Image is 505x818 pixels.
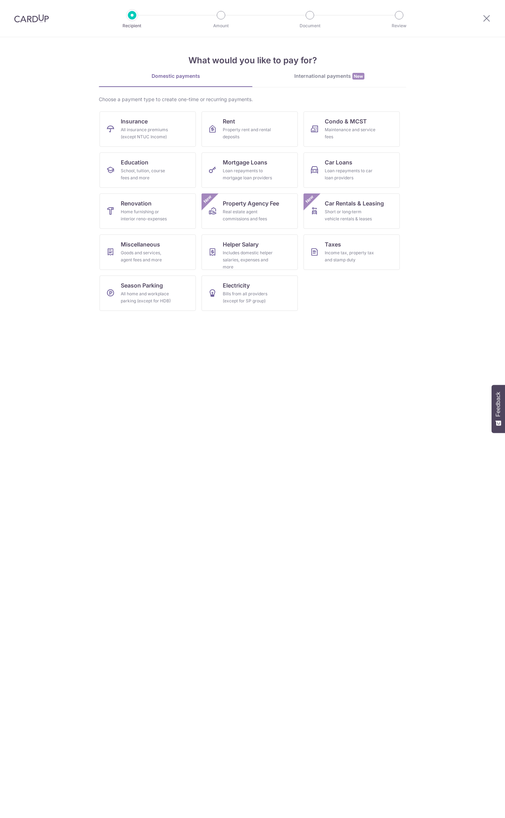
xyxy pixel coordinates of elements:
div: Loan repayments to car loan providers [325,167,376,181]
span: Feedback [495,392,501,417]
span: New [304,193,316,205]
button: Feedback - Show survey [492,385,505,433]
a: Mortgage LoansLoan repayments to mortgage loan providers [202,152,298,188]
span: Season Parking [121,281,163,290]
span: Helper Salary [223,240,259,249]
div: Domestic payments [99,72,252,80]
a: TaxesIncome tax, property tax and stamp duty [303,234,400,270]
div: Choose a payment type to create one-time or recurring payments. [99,96,406,103]
p: Review [373,22,425,29]
span: Rent [223,117,235,126]
div: Short or long‑term vehicle rentals & leases [325,208,376,222]
p: Document [284,22,336,29]
a: Property Agency FeeReal estate agent commissions and feesNew [202,193,298,229]
span: Taxes [325,240,341,249]
div: Bills from all providers (except for SP group) [223,290,274,304]
h4: What would you like to pay for? [99,54,406,67]
span: Insurance [121,117,148,126]
span: Miscellaneous [121,240,160,249]
span: Renovation [121,199,152,208]
img: CardUp [14,14,49,23]
span: Mortgage Loans [223,158,267,167]
a: RenovationHome furnishing or interior reno-expenses [100,193,196,229]
a: InsuranceAll insurance premiums (except NTUC Income) [100,111,196,147]
span: Electricity [223,281,250,290]
a: EducationSchool, tuition, course fees and more [100,152,196,188]
div: Property rent and rental deposits [223,126,274,140]
span: New [352,73,364,80]
span: Car Rentals & Leasing [325,199,384,208]
div: Loan repayments to mortgage loan providers [223,167,274,181]
a: Car LoansLoan repayments to car loan providers [303,152,400,188]
div: Real estate agent commissions and fees [223,208,274,222]
div: Includes domestic helper salaries, expenses and more [223,249,274,271]
a: Car Rentals & LeasingShort or long‑term vehicle rentals & leasesNew [303,193,400,229]
a: Season ParkingAll home and workplace parking (except for HDB) [100,275,196,311]
p: Recipient [106,22,158,29]
div: Home furnishing or interior reno-expenses [121,208,172,222]
div: School, tuition, course fees and more [121,167,172,181]
a: Helper SalaryIncludes domestic helper salaries, expenses and more [202,234,298,270]
div: International payments [252,72,406,80]
p: Amount [195,22,247,29]
div: Goods and services, agent fees and more [121,249,172,263]
a: RentProperty rent and rental deposits [202,111,298,147]
div: All home and workplace parking (except for HDB) [121,290,172,304]
a: Condo & MCSTMaintenance and service fees [303,111,400,147]
a: MiscellaneousGoods and services, agent fees and more [100,234,196,270]
div: Maintenance and service fees [325,126,376,140]
div: Income tax, property tax and stamp duty [325,249,376,263]
span: Property Agency Fee [223,199,279,208]
span: Car Loans [325,158,352,167]
div: All insurance premiums (except NTUC Income) [121,126,172,140]
a: ElectricityBills from all providers (except for SP group) [202,275,298,311]
span: Condo & MCST [325,117,367,126]
span: Education [121,158,148,167]
span: New [202,193,214,205]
